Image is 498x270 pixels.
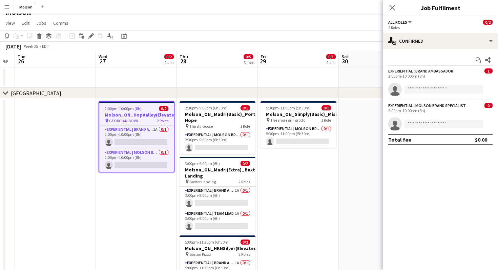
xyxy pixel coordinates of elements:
h3: Molson_ON_HopValley(Elevated)_Collingwood [99,112,174,118]
span: 27 [98,57,107,65]
div: Confirmed [383,33,498,49]
span: 2:30pm-9:00pm (6h30m) [185,105,228,110]
app-job-card: 2:00pm-10:00pm (8h)0/2Molson_ON_HopValley(Elevated)_Collingwood GEORGIAN BOWL2 RolesExperiential ... [99,101,174,172]
h3: Molson_ON_HKNSilver(Elevated)_Cambridge [180,245,255,251]
span: 0/1 [326,54,336,59]
div: Experiential | Molson Brand Specialist [388,103,466,108]
span: 3:00pm-9:00pm (6h) [185,161,220,166]
span: 26 [17,57,25,65]
div: Total fee [388,136,411,143]
span: Edit [22,20,29,26]
span: 0/2 [241,161,250,166]
span: 2 Roles [238,252,250,257]
span: Tue [18,54,25,60]
span: 2 Roles [238,179,250,184]
app-card-role: Experiential | Molson Brand Specialist0/12:30pm-9:00pm (6h30m) [180,131,255,154]
span: View [5,20,15,26]
span: 0/2 [241,240,250,245]
span: Comms [53,20,68,26]
span: 0/1 [241,105,250,110]
h3: Job Fulfilment [383,3,498,12]
span: Sat [341,54,349,60]
span: 5:30pm-11:00pm (5h30m) [266,105,311,110]
app-card-role: Experiential | Molson Brand Specialist0/15:30pm-11:00pm (5h30m) [261,125,336,148]
span: 2:00pm-10:00pm (8h) [105,106,142,111]
span: 0/2 [164,54,174,59]
div: 1 Job [165,60,173,65]
span: 5:00pm-11:30pm (6h30m) [185,240,230,245]
a: Edit [19,19,32,27]
h3: Molson_ON_Madri(Extra)_Baxter Landing [180,167,255,179]
div: 2:00pm-10:00pm (8h) [388,74,493,79]
span: 30 [340,57,349,65]
div: $0.00 [475,136,487,143]
a: Comms [50,19,71,27]
span: Week 35 [22,44,39,49]
span: GEORGIAN BOWL [109,118,139,123]
div: [GEOGRAPHIC_DATA] [11,90,61,97]
app-card-role: Experiential | Molson Brand Specialist0/12:00pm-10:00pm (8h) [99,149,174,172]
span: 0/1 [321,105,331,110]
span: 1 Role [321,118,331,123]
div: [DATE] [5,43,21,50]
span: 29 [260,57,266,65]
span: Fri [261,54,266,60]
span: Boston Pizza [189,252,211,257]
a: Jobs [34,19,49,27]
span: 0/2 [159,106,168,111]
span: 0/2 [483,20,493,25]
span: Thu [180,54,188,60]
span: Jobs [36,20,46,26]
span: All roles [388,20,407,25]
app-card-role: Experiential | Brand Ambassador1A0/12:00pm-10:00pm (8h) [99,126,174,149]
span: The shore grill grotto [270,118,305,123]
span: Thirsty Goose [189,124,213,129]
span: 0 [484,103,493,108]
span: Wed [99,54,107,60]
a: View [3,19,18,27]
div: 2:00pm-10:00pm (8h) [388,108,493,113]
app-card-role: Experiential | Team Lead1A0/13:00pm-9:00pm (6h) [180,210,255,233]
div: EDT [42,44,49,49]
button: All roles [388,20,413,25]
span: 1 [484,68,493,74]
h3: Molson_ON_Madri(Basic)_Port Hope [180,111,255,123]
div: 3 Jobs [244,60,254,65]
div: 1 Job [327,60,335,65]
span: 0/5 [244,54,253,59]
app-job-card: 5:30pm-11:00pm (5h30m)0/1Molson_ON_Simply(Basic)_Mississauga The shore grill grotto1 RoleExperien... [261,101,336,148]
span: 28 [179,57,188,65]
div: 2 Roles [388,25,493,30]
span: Baxter Landing [189,179,216,184]
app-job-card: 2:30pm-9:00pm (6h30m)0/1Molson_ON_Madri(Basic)_Port Hope Thirsty Goose1 RoleExperiential | Molson... [180,101,255,154]
app-job-card: 3:00pm-9:00pm (6h)0/2Molson_ON_Madri(Extra)_Baxter Landing Baxter Landing2 RolesExperiential | Br... [180,157,255,233]
h3: Molson_ON_Simply(Basic)_Mississauga [261,111,336,117]
app-card-role: Experiential | Brand Ambassador1A0/13:00pm-9:00pm (6h) [180,187,255,210]
span: 2 Roles [157,118,168,123]
button: Molson [14,0,38,14]
div: Experiential | Brand Ambassador [388,68,453,74]
span: 1 Role [240,124,250,129]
